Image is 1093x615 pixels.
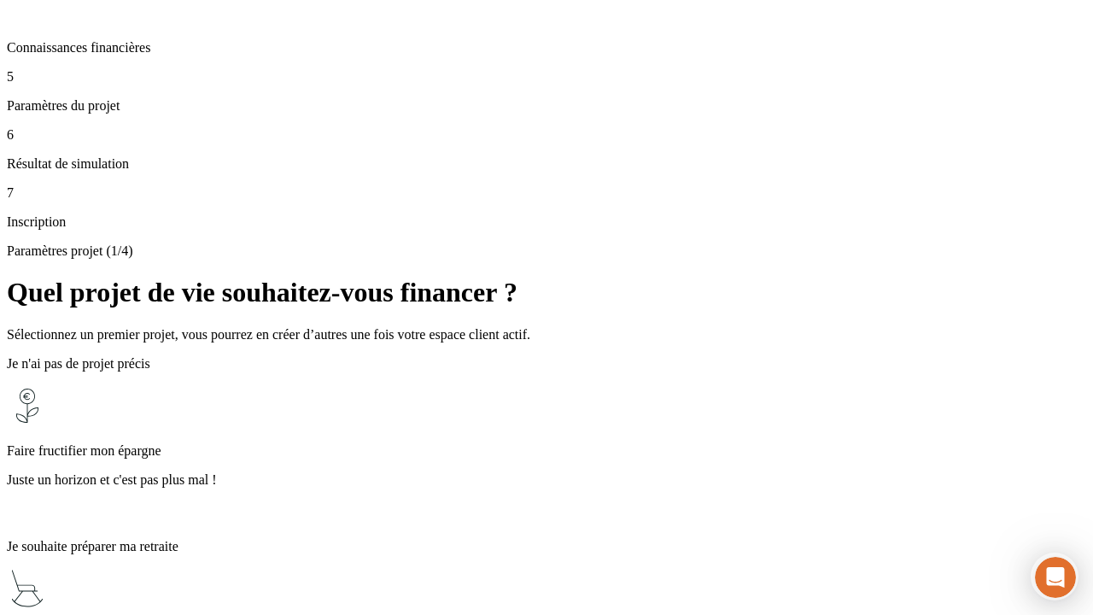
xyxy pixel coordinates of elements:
p: 5 [7,69,1086,85]
p: Je souhaite préparer ma retraite [7,539,1086,554]
p: Paramètres projet (1/4) [7,243,1086,259]
p: Connaissances financières [7,40,1086,56]
iframe: Intercom live chat [1035,557,1076,598]
p: Inscription [7,214,1086,230]
p: 7 [7,185,1086,201]
p: Paramètres du projet [7,98,1086,114]
p: Résultat de simulation [7,156,1086,172]
p: Je n'ai pas de projet précis [7,356,1086,372]
iframe: Intercom live chat discovery launcher [1031,553,1078,600]
span: Sélectionnez un premier projet, vous pourrez en créer d’autres une fois votre espace client actif. [7,327,530,342]
p: Faire fructifier mon épargne [7,443,1086,459]
h1: Quel projet de vie souhaitez-vous financer ? [7,277,1086,308]
p: Juste un horizon et c'est pas plus mal ! [7,472,1086,488]
p: 6 [7,127,1086,143]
